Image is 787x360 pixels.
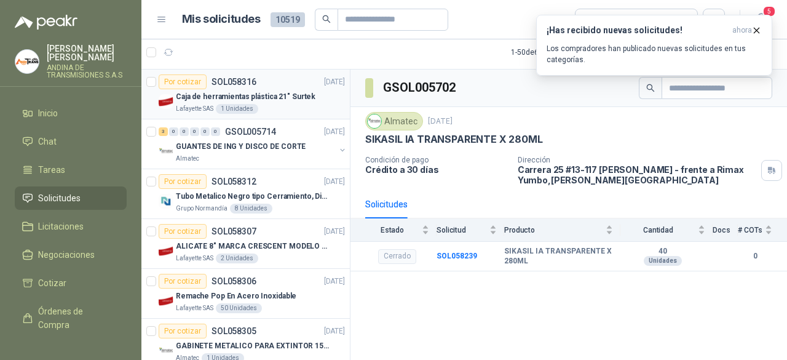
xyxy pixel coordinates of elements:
[365,164,508,175] p: Crédito a 30 días
[159,144,173,159] img: Company Logo
[383,78,457,97] h3: GSOL005702
[176,141,306,153] p: GUANTES DE ING Y DISCO DE CORTE
[378,249,416,264] div: Cerrado
[271,12,305,27] span: 10519
[216,303,262,313] div: 50 Unidades
[620,218,713,241] th: Cantidad
[176,254,213,263] p: Lafayette SAS
[159,274,207,289] div: Por cotizar
[159,194,173,209] img: Company Logo
[365,112,423,130] div: Almatec
[620,226,695,234] span: Cantidad
[176,241,329,252] p: ALICATE 8" MARCA CRESCENT MODELO 38008tv
[216,104,258,114] div: 1 Unidades
[324,276,345,287] p: [DATE]
[437,218,504,241] th: Solicitud
[159,324,207,338] div: Por cotizar
[159,244,173,258] img: Company Logo
[159,127,168,136] div: 3
[159,94,173,109] img: Company Logo
[212,327,256,335] p: SOL058305
[47,64,127,79] p: ANDINA DE TRANSMISIONES S.A.S
[646,84,655,92] span: search
[15,243,127,266] a: Negociaciones
[518,164,756,185] p: Carrera 25 #13-117 [PERSON_NAME] - frente a Rimax Yumbo , [PERSON_NAME][GEOGRAPHIC_DATA]
[583,13,609,26] div: Todas
[159,224,207,239] div: Por cotizar
[212,78,256,86] p: SOL058316
[437,252,477,260] a: SOL058239
[159,124,347,164] a: 3 0 0 0 0 0 GSOL005714[DATE] Company LogoGUANTES DE ING Y DISCO DE CORTEAlmatec
[182,10,261,28] h1: Mis solicitudes
[365,133,542,146] p: SIKASIL IA TRANSPARENTE X 280ML
[38,191,81,205] span: Solicitudes
[159,294,173,308] img: Company Logo
[350,218,437,241] th: Estado
[365,198,408,211] div: Solicitudes
[169,127,178,136] div: 0
[547,43,762,65] p: Los compradores han publicado nuevas solicitudes en tus categorías.
[212,227,256,236] p: SOL058307
[176,204,227,214] p: Grupo Normandía
[47,44,127,62] p: [PERSON_NAME] [PERSON_NAME]
[15,130,127,153] a: Chat
[159,174,207,189] div: Por cotizar
[159,74,207,89] div: Por cotizar
[212,177,256,186] p: SOL058312
[38,106,58,120] span: Inicio
[547,25,727,36] h3: ¡Has recibido nuevas solicitudes!
[212,277,256,286] p: SOL058306
[216,254,258,263] div: 2 Unidades
[504,247,613,266] b: SIKASIL IA TRANSPARENTE X 280ML
[38,276,66,290] span: Cotizar
[176,91,315,103] p: Caja de herramientas plástica 21" Surtek
[324,126,345,138] p: [DATE]
[324,226,345,238] p: [DATE]
[428,116,453,127] p: [DATE]
[322,15,331,23] span: search
[141,70,350,119] a: Por cotizarSOL058316[DATE] Company LogoCaja de herramientas plástica 21" SurtekLafayette SAS1 Uni...
[200,127,210,136] div: 0
[437,226,487,234] span: Solicitud
[176,340,329,352] p: GABINETE METALICO PARA EXTINTOR 15 LB
[511,42,591,62] div: 1 - 50 de 6728
[211,127,220,136] div: 0
[176,154,199,164] p: Almatec
[38,305,115,332] span: Órdenes de Compra
[738,226,762,234] span: # COTs
[141,219,350,269] a: Por cotizarSOL058307[DATE] Company LogoALICATE 8" MARCA CRESCENT MODELO 38008tvLafayette SAS2 Uni...
[750,9,772,31] button: 5
[176,290,296,302] p: Remache Pop En Acero Inoxidable
[15,102,127,125] a: Inicio
[159,343,173,358] img: Company Logo
[15,271,127,295] a: Cotizar
[324,76,345,88] p: [DATE]
[762,6,776,17] span: 5
[324,326,345,337] p: [DATE]
[738,218,787,241] th: # COTs
[15,215,127,238] a: Licitaciones
[368,114,381,128] img: Company Logo
[504,226,603,234] span: Producto
[713,218,738,241] th: Docs
[176,191,329,202] p: Tubo Metalico Negro tipo Cerramiento, Diametro 1-1/2", Espesor 2mm, Longitud 6m
[620,247,705,257] b: 40
[38,163,65,177] span: Tareas
[15,186,127,210] a: Solicitudes
[732,25,752,36] span: ahora
[38,248,95,262] span: Negociaciones
[230,204,272,214] div: 8 Unidades
[365,156,508,164] p: Condición de pago
[536,15,772,76] button: ¡Has recibido nuevas solicitudes!ahora Los compradores han publicado nuevas solicitudes en tus ca...
[141,169,350,219] a: Por cotizarSOL058312[DATE] Company LogoTubo Metalico Negro tipo Cerramiento, Diametro 1-1/2", Esp...
[15,15,77,30] img: Logo peakr
[324,176,345,188] p: [DATE]
[141,269,350,319] a: Por cotizarSOL058306[DATE] Company LogoRemache Pop En Acero InoxidableLafayette SAS50 Unidades
[644,256,682,266] div: Unidades
[180,127,189,136] div: 0
[38,220,84,233] span: Licitaciones
[365,226,419,234] span: Estado
[190,127,199,136] div: 0
[15,158,127,182] a: Tareas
